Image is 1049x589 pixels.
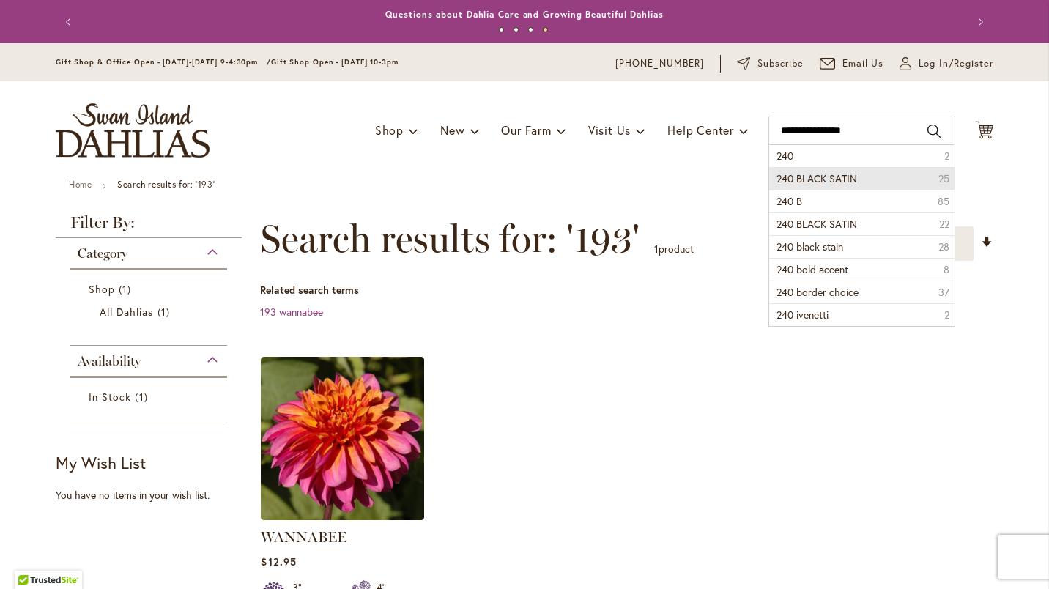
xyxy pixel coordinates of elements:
span: Help Center [667,122,734,138]
a: 193 wannabee [260,305,323,319]
a: Log In/Register [900,56,993,71]
button: Previous [56,7,85,37]
span: All Dahlias [100,305,154,319]
strong: Search results for: '193' [117,179,215,190]
strong: My Wish List [56,452,146,473]
a: Subscribe [737,56,804,71]
dt: Related search terms [260,283,993,297]
span: 28 [938,240,949,254]
p: product [654,237,694,261]
span: 1 [654,242,659,256]
a: [PHONE_NUMBER] [615,56,704,71]
a: WANNABEE [261,528,346,546]
span: 22 [939,217,949,231]
span: Gift Shop Open - [DATE] 10-3pm [271,57,399,67]
div: You have no items in your wish list. [56,488,251,503]
span: New [440,122,464,138]
a: In Stock 1 [89,389,212,404]
strong: Filter By: [56,215,242,238]
span: Gift Shop & Office Open - [DATE]-[DATE] 9-4:30pm / [56,57,271,67]
button: 2 of 4 [514,27,519,32]
span: Search results for: '193' [260,217,640,261]
span: Shop [375,122,404,138]
span: 37 [938,285,949,300]
span: Our Farm [501,122,551,138]
span: 8 [944,262,949,277]
a: store logo [56,103,210,158]
a: Questions about Dahlia Care and Growing Beautiful Dahlias [385,9,663,20]
span: 1 [135,389,151,404]
button: 3 of 4 [528,27,533,32]
span: Availability [78,353,141,369]
span: Log In/Register [919,56,993,71]
span: In Stock [89,390,131,404]
span: 1 [157,304,174,319]
span: Shop [89,282,115,296]
span: 240 BLACK SATIN [776,217,857,231]
span: 240 border choice [776,285,859,299]
span: 25 [938,171,949,186]
span: 1 [119,281,135,297]
a: Shop [89,281,212,297]
button: Next [964,7,993,37]
button: 1 of 4 [499,27,504,32]
iframe: Launch Accessibility Center [11,537,52,578]
span: 240 BLACK SATIN [776,171,857,185]
a: WANNABEE [261,509,424,523]
span: Visit Us [588,122,631,138]
span: 240 [776,149,793,163]
span: 85 [938,194,949,209]
button: 4 of 4 [543,27,548,32]
a: All Dahlias [100,304,201,319]
span: Category [78,245,127,262]
button: Search [927,119,941,143]
img: WANNABEE [261,357,424,520]
span: Email Us [842,56,884,71]
a: Email Us [820,56,884,71]
span: $12.95 [261,555,296,568]
span: 240 black stain [776,240,843,253]
span: 240 B [776,194,802,208]
span: 240 bold accent [776,262,848,276]
span: 240 ivenetti [776,308,829,322]
span: 2 [944,308,949,322]
a: Home [69,179,92,190]
span: Subscribe [757,56,804,71]
span: 2 [944,149,949,163]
